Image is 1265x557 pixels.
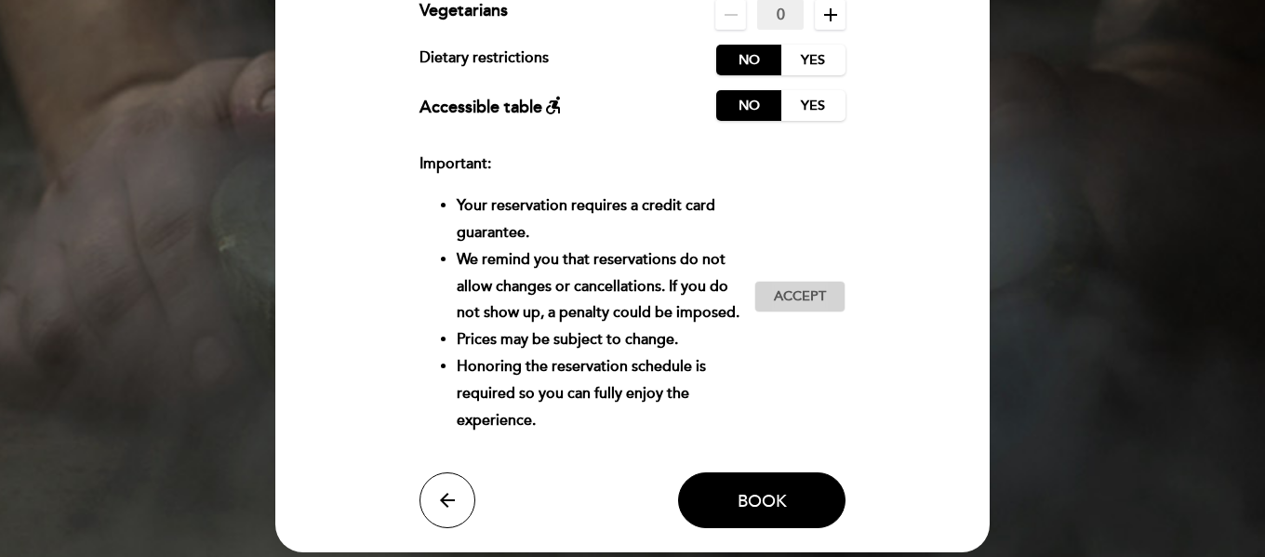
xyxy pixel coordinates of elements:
label: No [716,45,781,75]
div: Accessible table [419,90,565,121]
i: arrow_back [436,489,459,511]
li: Your reservation requires a credit card guarantee. [457,192,740,246]
i: add [819,4,842,26]
button: Book [678,472,846,528]
li: Prices may be subject to change. [457,326,740,353]
label: No [716,90,781,121]
span: Book [738,491,787,511]
li: We remind you that reservations do not allow changes or cancellations. If you do not show up, a p... [457,246,740,326]
label: Yes [780,90,846,121]
div: Dietary restrictions [419,45,717,75]
button: Accept [754,281,846,312]
button: arrow_back [419,472,475,528]
i: accessible_forward [542,94,565,116]
i: remove [720,4,742,26]
li: Honoring the reservation schedule is required so you can fully enjoy the experience. [457,353,740,433]
strong: Important: [419,154,491,173]
span: Accept [774,287,826,307]
label: Yes [780,45,846,75]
